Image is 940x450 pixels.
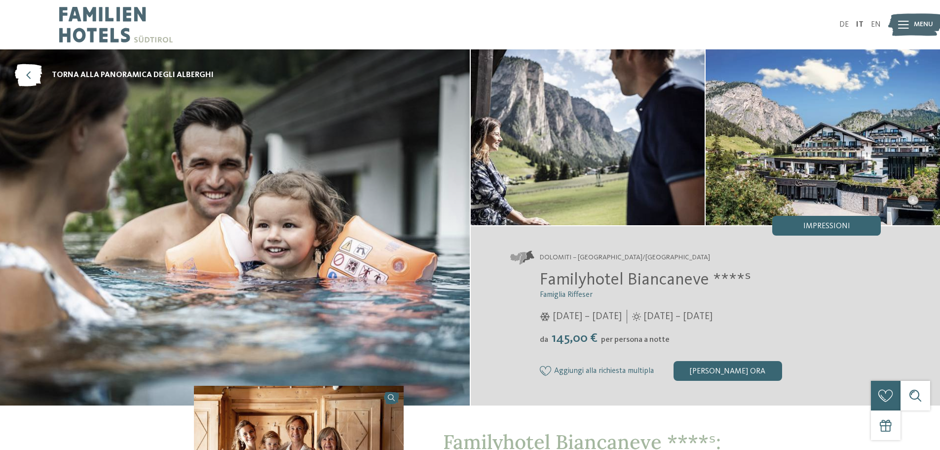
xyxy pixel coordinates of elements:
span: da [540,336,548,344]
span: torna alla panoramica degli alberghi [52,70,214,81]
img: Il nostro family hotel a Selva: una vacanza da favola [471,49,705,225]
span: Aggiungi alla richiesta multipla [554,367,654,376]
a: torna alla panoramica degli alberghi [15,64,214,86]
i: Orari d'apertura inverno [540,312,550,321]
span: Dolomiti – [GEOGRAPHIC_DATA]/[GEOGRAPHIC_DATA] [540,253,710,263]
span: Menu [914,20,933,30]
span: [DATE] – [DATE] [553,310,622,324]
img: Il nostro family hotel a Selva: una vacanza da favola [706,49,940,225]
span: [DATE] – [DATE] [643,310,713,324]
span: Famiglia Riffeser [540,291,593,299]
span: Familyhotel Biancaneve ****ˢ [540,271,751,288]
span: Impressioni [803,222,850,230]
i: Orari d'apertura estate [632,312,641,321]
a: DE [839,21,849,29]
span: 145,00 € [549,332,600,345]
a: EN [871,21,881,29]
span: per persona a notte [601,336,670,344]
div: [PERSON_NAME] ora [674,361,782,381]
a: IT [856,21,864,29]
